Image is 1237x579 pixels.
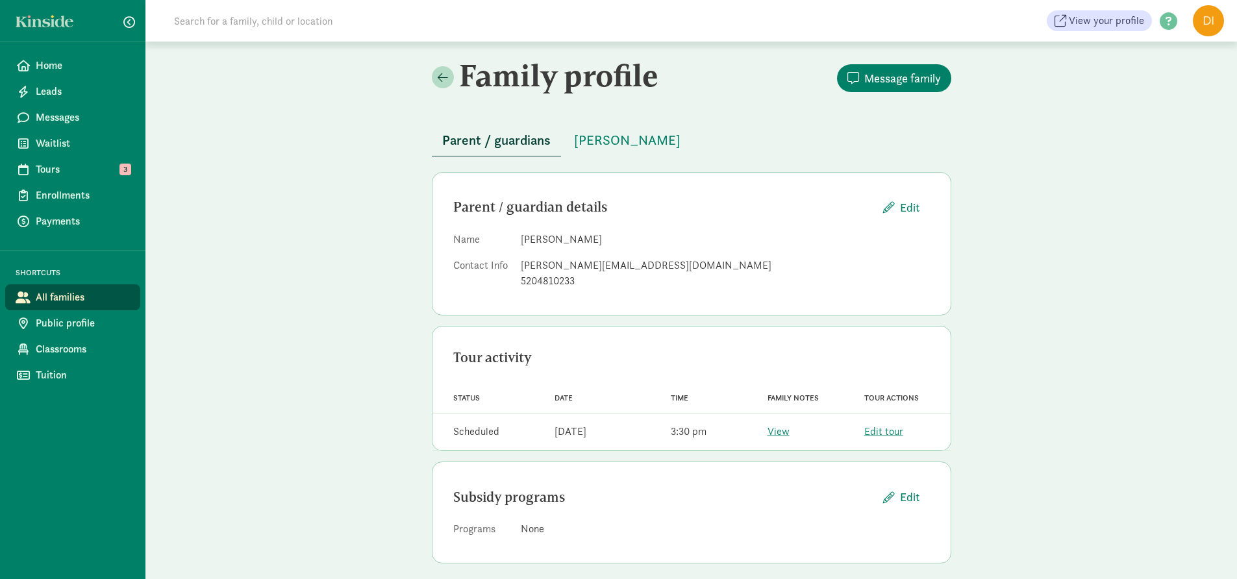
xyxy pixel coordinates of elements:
[166,8,531,34] input: Search for a family, child or location
[432,133,561,148] a: Parent / guardians
[900,199,919,216] span: Edit
[873,193,930,221] button: Edit
[36,315,130,331] span: Public profile
[36,367,130,383] span: Tuition
[873,483,930,511] button: Edit
[36,289,130,305] span: All families
[5,310,140,336] a: Public profile
[1047,10,1152,31] a: View your profile
[555,424,586,439] div: [DATE]
[564,125,691,156] button: [PERSON_NAME]
[555,393,573,402] span: Date
[5,130,140,156] a: Waitlist
[442,130,551,151] span: Parent / guardians
[5,208,140,234] a: Payments
[453,393,480,402] span: Status
[453,424,499,439] div: Scheduled
[432,125,561,156] button: Parent / guardians
[5,336,140,362] a: Classrooms
[453,197,873,217] div: Parent / guardian details
[900,488,919,506] span: Edit
[837,64,951,92] button: Message family
[453,521,510,542] dt: Programs
[5,53,140,79] a: Home
[453,347,930,368] div: Tour activity
[521,232,930,247] dd: [PERSON_NAME]
[521,273,930,289] div: 5204810233
[36,110,130,125] span: Messages
[574,130,681,151] span: [PERSON_NAME]
[864,393,919,402] span: Tour actions
[36,84,130,99] span: Leads
[453,258,510,294] dt: Contact Info
[453,232,510,253] dt: Name
[36,188,130,203] span: Enrollments
[671,424,706,439] div: 3:30 pm
[36,214,130,229] span: Payments
[432,57,689,93] h2: Family profile
[671,393,688,402] span: Time
[864,69,941,87] span: Message family
[5,105,140,130] a: Messages
[36,341,130,357] span: Classrooms
[5,79,140,105] a: Leads
[119,164,131,175] span: 3
[453,487,873,508] div: Subsidy programs
[1172,517,1237,579] iframe: Chat Widget
[564,133,691,148] a: [PERSON_NAME]
[768,425,790,438] a: View
[36,136,130,151] span: Waitlist
[5,182,140,208] a: Enrollments
[5,362,140,388] a: Tuition
[521,521,930,537] div: None
[5,284,140,310] a: All families
[5,156,140,182] a: Tours 3
[36,162,130,177] span: Tours
[521,258,930,273] div: [PERSON_NAME][EMAIL_ADDRESS][DOMAIN_NAME]
[1069,13,1144,29] span: View your profile
[864,425,903,438] a: Edit tour
[768,393,819,402] span: Family notes
[36,58,130,73] span: Home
